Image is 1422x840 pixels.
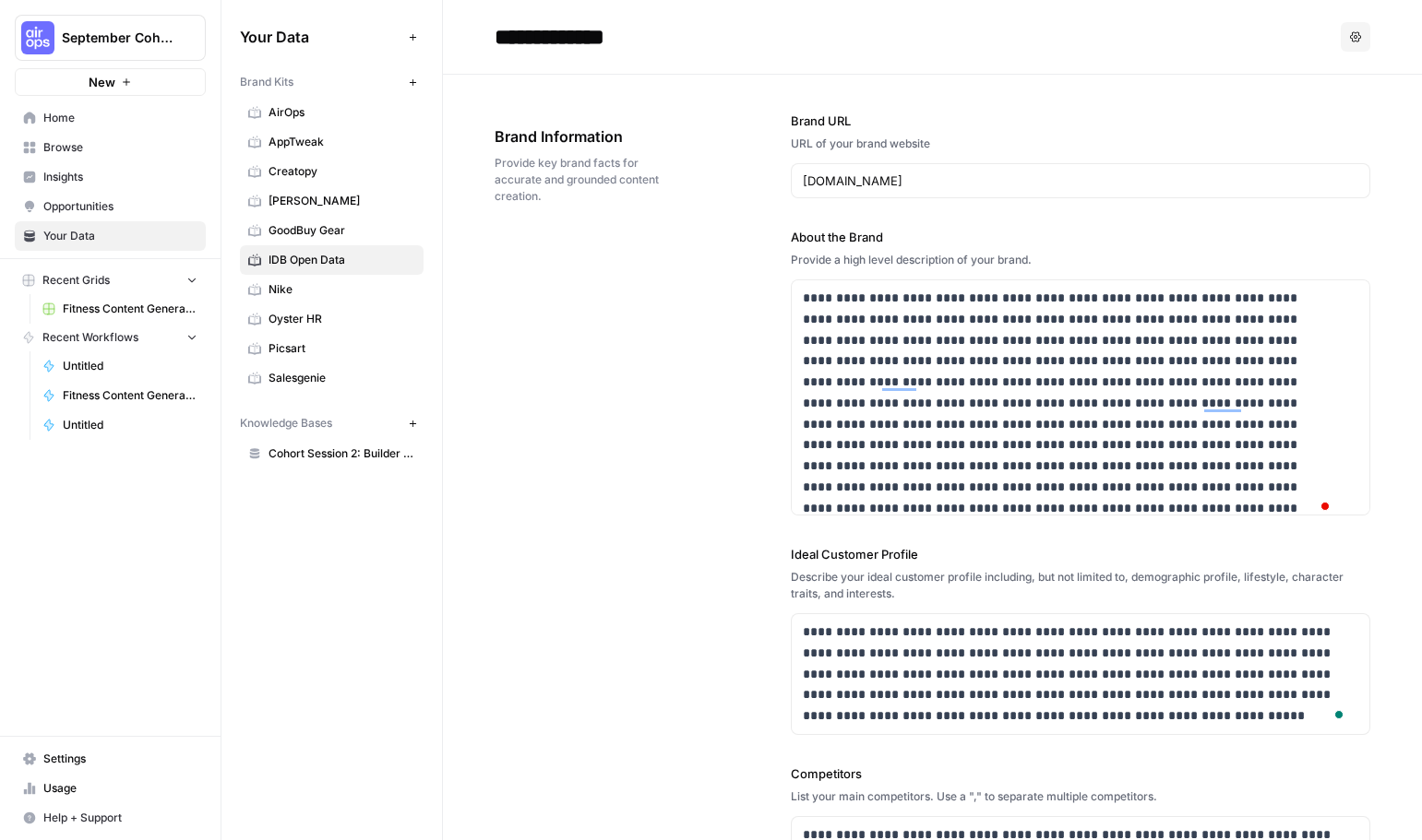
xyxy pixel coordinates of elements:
[269,104,415,121] span: AirOps
[495,155,687,205] span: Provide key brand facts for accurate and grounded content creation.
[15,133,206,162] a: Browse
[89,73,115,91] span: New
[43,169,197,185] span: Insights
[240,275,424,304] a: Nike
[791,136,1370,152] div: URL of your brand website
[791,569,1370,602] div: Describe your ideal customer profile including, but not limited to, demographic profile, lifestyl...
[15,803,206,833] button: Help + Support
[791,545,1370,563] label: Ideal Customer Profile
[34,294,206,324] a: Fitness Content Generator ([PERSON_NAME])
[15,221,206,251] a: Your Data
[43,751,197,767] span: Settings
[269,311,415,327] span: Oyster HR
[791,252,1370,268] div: Provide a high level description of your brand.
[43,228,197,244] span: Your Data
[34,381,206,410] a: Fitness Content Generator - [PERSON_NAME]
[15,266,206,294] button: Recent Grids
[43,780,197,797] span: Usage
[269,281,415,298] span: Nike
[43,110,197,126] span: Home
[495,125,687,148] span: Brand Information
[63,301,197,317] span: Fitness Content Generator ([PERSON_NAME])
[21,21,54,54] img: September Cohort Logo
[240,304,424,334] a: Oyster HR
[791,764,1370,783] label: Competitors
[42,272,110,289] span: Recent Grids
[240,98,424,127] a: AirOps
[15,162,206,192] a: Insights
[240,334,424,363] a: Picsart
[43,810,197,826] span: Help + Support
[791,228,1370,246] label: About the Brand
[240,216,424,245] a: GoodBuy Gear
[43,198,197,215] span: Opportunities
[803,172,1358,190] input: www.sundaysoccer.com
[269,370,415,386] span: Salesgenie
[15,15,206,61] button: Workspace: September Cohort
[240,26,401,48] span: Your Data
[63,417,197,433] span: Untitled
[269,134,415,150] span: AppTweak
[15,192,206,221] a: Opportunities
[43,139,197,156] span: Browse
[240,74,293,90] span: Brand Kits
[63,358,197,374] span: Untitled
[269,340,415,357] span: Picsart
[240,186,424,216] a: [PERSON_NAME]
[62,29,173,47] span: September Cohort
[792,280,1369,526] div: To enrich screen reader interactions, please activate Accessibility in Grammarly extension settings
[15,68,206,96] button: New
[240,245,424,275] a: IDB Open Data
[240,363,424,393] a: Salesgenie
[269,252,415,268] span: IDB Open Data
[34,410,206,440] a: Untitled
[269,163,415,180] span: Creatopy
[63,387,197,404] span: Fitness Content Generator - [PERSON_NAME]
[15,324,206,351] button: Recent Workflows
[34,351,206,381] a: Untitled
[269,445,415,462] span: Cohort Session 2: Builder Exercise
[42,329,138,346] span: Recent Workflows
[15,744,206,774] a: Settings
[269,193,415,209] span: [PERSON_NAME]
[791,788,1370,805] div: List your main competitors. Use a "," to separate multiple competitors.
[240,415,332,432] span: Knowledge Bases
[15,103,206,133] a: Home
[240,127,424,157] a: AppTweak
[240,439,424,468] a: Cohort Session 2: Builder Exercise
[15,774,206,803] a: Usage
[791,112,1370,130] label: Brand URL
[792,614,1369,734] div: To enrich screen reader interactions, please activate Accessibility in Grammarly extension settings
[269,222,415,239] span: GoodBuy Gear
[240,157,424,186] a: Creatopy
